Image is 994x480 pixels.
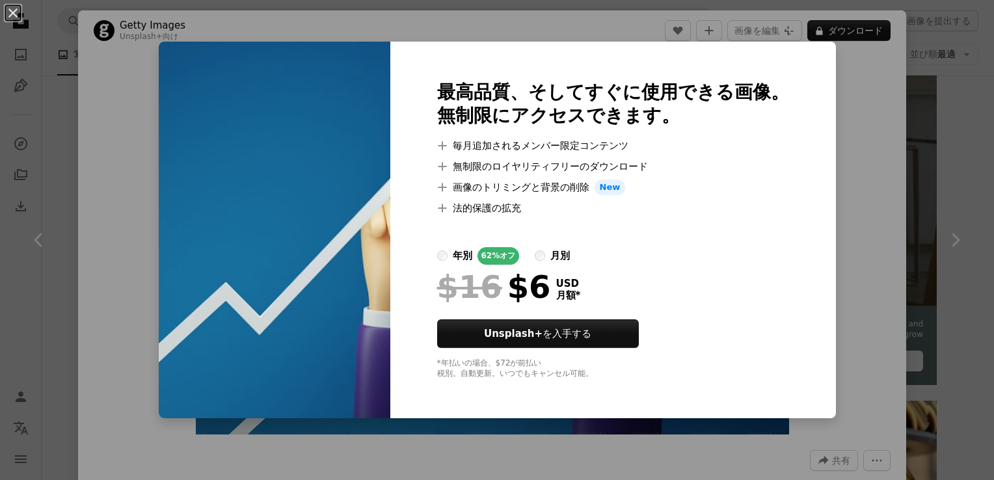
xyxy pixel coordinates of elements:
[437,180,789,195] li: 画像のトリミングと背景の削除
[595,180,626,195] span: New
[535,250,545,261] input: 月別
[453,248,472,263] div: 年別
[437,200,789,216] li: 法的保護の拡充
[437,270,502,304] span: $16
[437,81,789,127] h2: 最高品質、そしてすぐに使用できる画像。 無制限にアクセスできます。
[437,319,639,348] button: Unsplash+を入手する
[556,278,581,289] span: USD
[550,248,570,263] div: 月別
[437,358,789,379] div: *年払いの場合、 $72 が前払い 税別。自動更新。いつでもキャンセル可能。
[477,247,520,265] div: 62% オフ
[484,328,543,340] strong: Unsplash+
[437,138,789,153] li: 毎月追加されるメンバー限定コンテンツ
[437,250,448,261] input: 年別62%オフ
[437,270,551,304] div: $6
[159,42,390,418] img: premium_photo-1682309580199-12b830e35008
[437,159,789,174] li: 無制限のロイヤリティフリーのダウンロード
